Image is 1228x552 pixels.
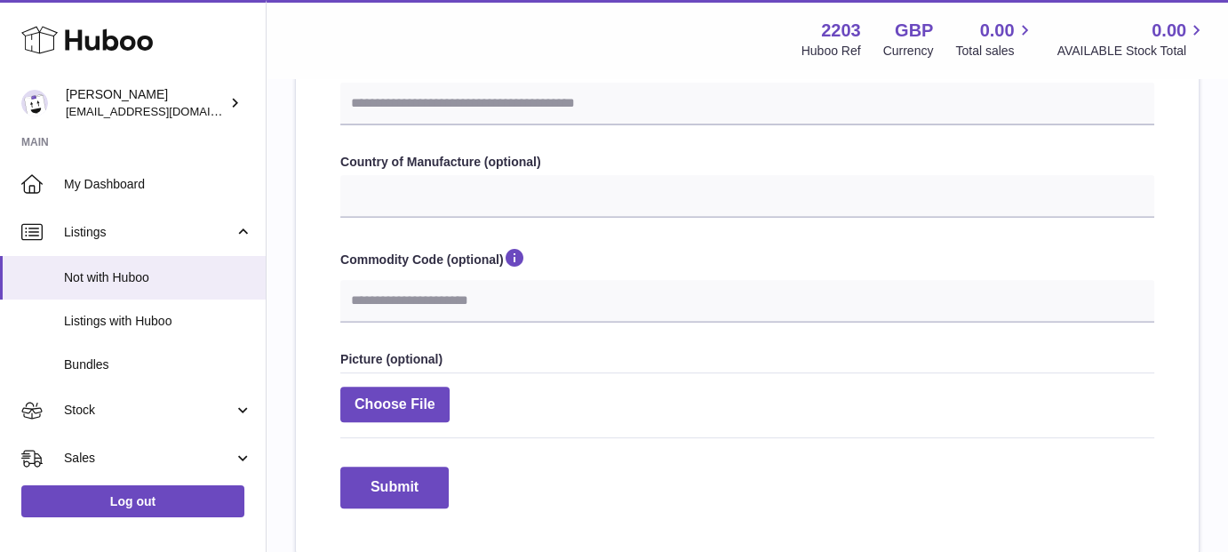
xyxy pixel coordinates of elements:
span: Listings with Huboo [64,313,252,330]
div: Currency [883,43,934,60]
span: 0.00 [980,19,1015,43]
span: Choose File [340,387,450,423]
a: 0.00 Total sales [955,19,1034,60]
span: Stock [64,402,234,419]
img: internalAdmin-2203@internal.huboo.com [21,90,48,116]
div: [PERSON_NAME] [66,86,226,120]
span: Listings [64,224,234,241]
strong: 2203 [821,19,861,43]
span: [EMAIL_ADDRESS][DOMAIN_NAME] [66,104,261,118]
label: Commodity Code (optional) [340,246,1154,275]
span: 0.00 [1152,19,1186,43]
a: Log out [21,485,244,517]
span: Total sales [955,43,1034,60]
span: Not with Huboo [64,269,252,286]
button: Submit [340,467,449,508]
span: Sales [64,450,234,467]
span: AVAILABLE Stock Total [1057,43,1207,60]
div: Huboo Ref [801,43,861,60]
a: 0.00 AVAILABLE Stock Total [1057,19,1207,60]
span: Bundles [64,356,252,373]
label: Country of Manufacture (optional) [340,154,1154,171]
label: Picture (optional) [340,351,1154,368]
span: My Dashboard [64,176,252,193]
strong: GBP [895,19,933,43]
